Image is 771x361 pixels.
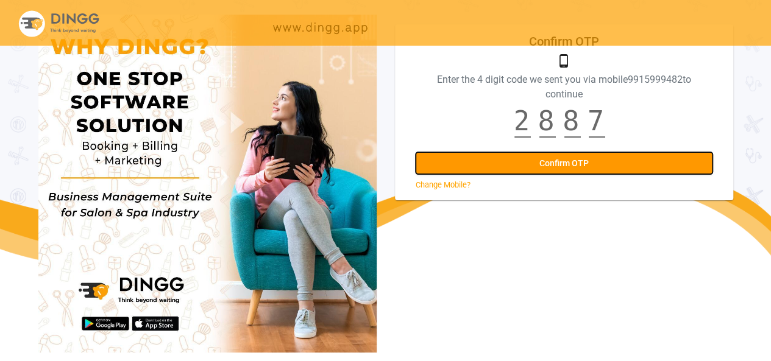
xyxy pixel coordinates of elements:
[416,152,712,174] button: Confirm OTP
[416,179,471,191] span: Change Mobile?
[425,72,703,102] div: Enter the 4 digit code we sent you via mobile to continue
[556,54,571,68] span: phone_android
[628,74,683,85] span: 9915999482
[539,158,589,168] span: Confirm OTP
